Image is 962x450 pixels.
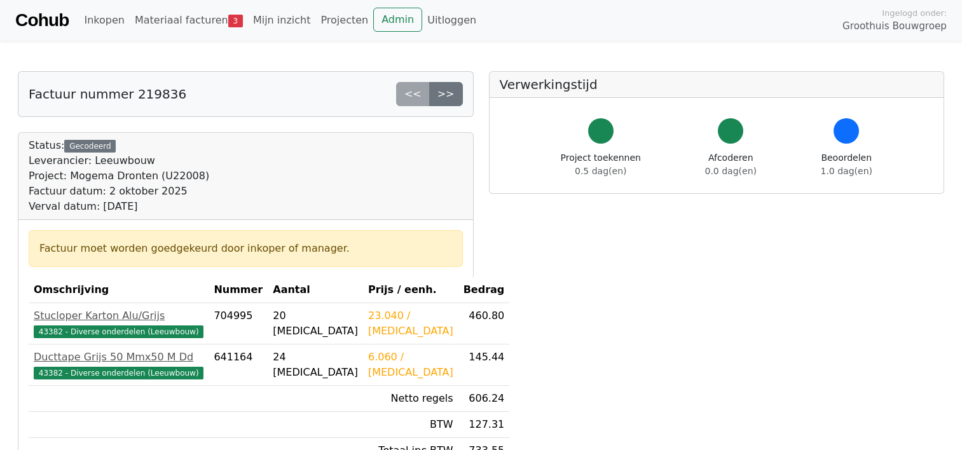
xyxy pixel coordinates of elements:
td: Netto regels [363,386,458,412]
td: 145.44 [458,344,510,386]
span: 43382 - Diverse onderdelen (Leeuwbouw) [34,325,203,338]
td: 641164 [209,344,268,386]
div: Beoordelen [821,151,872,178]
div: 23.040 / [MEDICAL_DATA] [368,308,453,339]
th: Prijs / eenh. [363,277,458,303]
td: 460.80 [458,303,510,344]
td: 606.24 [458,386,510,412]
div: Afcoderen [705,151,757,178]
a: Stucloper Karton Alu/Grijs43382 - Diverse onderdelen (Leeuwbouw) [34,308,203,339]
td: BTW [363,412,458,438]
th: Aantal [268,277,363,303]
span: 43382 - Diverse onderdelen (Leeuwbouw) [34,367,203,379]
h5: Factuur nummer 219836 [29,86,186,102]
th: Bedrag [458,277,510,303]
a: Uitloggen [422,8,481,33]
a: Inkopen [79,8,129,33]
span: 0.5 dag(en) [575,166,626,176]
div: 6.060 / [MEDICAL_DATA] [368,350,453,380]
h5: Verwerkingstijd [500,77,934,92]
a: Ducttape Grijs 50 Mmx50 M Dd43382 - Diverse onderdelen (Leeuwbouw) [34,350,203,380]
a: Mijn inzicht [248,8,316,33]
div: Status: [29,138,209,214]
div: Project toekennen [561,151,641,178]
th: Omschrijving [29,277,209,303]
div: Factuur datum: 2 oktober 2025 [29,184,209,199]
div: Stucloper Karton Alu/Grijs [34,308,203,324]
div: Project: Mogema Dronten (U22008) [29,168,209,184]
span: Ingelogd onder: [882,7,947,19]
th: Nummer [209,277,268,303]
a: >> [429,82,463,106]
div: Gecodeerd [64,140,116,153]
a: Materiaal facturen3 [130,8,248,33]
div: Verval datum: [DATE] [29,199,209,214]
a: Projecten [315,8,373,33]
a: Cohub [15,5,69,36]
span: 1.0 dag(en) [821,166,872,176]
span: Groothuis Bouwgroep [842,19,947,34]
span: 0.0 dag(en) [705,166,757,176]
div: Ducttape Grijs 50 Mmx50 M Dd [34,350,203,365]
a: Admin [373,8,422,32]
td: 127.31 [458,412,510,438]
div: 20 [MEDICAL_DATA] [273,308,358,339]
div: Leverancier: Leeuwbouw [29,153,209,168]
span: 3 [228,15,243,27]
div: Factuur moet worden goedgekeurd door inkoper of manager. [39,241,452,256]
td: 704995 [209,303,268,344]
div: 24 [MEDICAL_DATA] [273,350,358,380]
